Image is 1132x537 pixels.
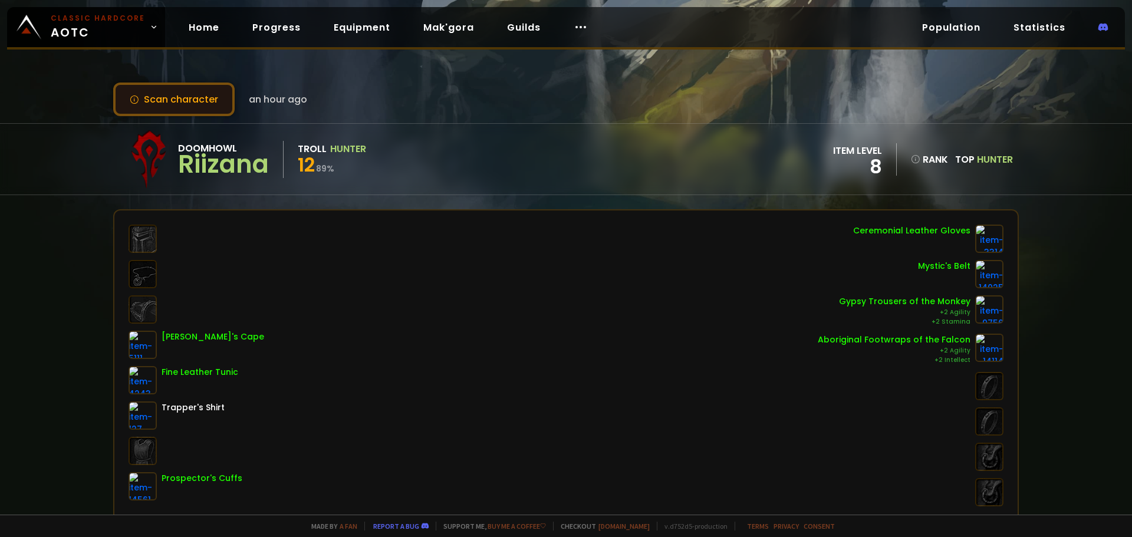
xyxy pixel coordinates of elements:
[179,15,229,39] a: Home
[975,260,1003,288] img: item-14025
[839,295,970,308] div: Gypsy Trousers of the Monkey
[839,317,970,327] div: +2 Stamina
[1004,15,1075,39] a: Statistics
[488,522,546,531] a: Buy me a coffee
[918,260,970,272] div: Mystic's Belt
[553,522,650,531] span: Checkout
[298,141,327,156] div: Troll
[373,522,419,531] a: Report a bug
[340,522,357,531] a: a fan
[7,7,165,47] a: Classic HardcoreAOTC
[51,13,145,41] span: AOTC
[955,152,1013,167] div: Top
[304,522,357,531] span: Made by
[129,331,157,359] img: item-5111
[913,15,990,39] a: Population
[162,366,238,378] div: Fine Leather Tunic
[833,158,882,176] div: 8
[839,308,970,317] div: +2 Agility
[113,83,235,116] button: Scan character
[330,141,366,156] div: Hunter
[243,15,310,39] a: Progress
[178,156,269,173] div: Riizana
[162,472,242,485] div: Prospector's Cuffs
[818,355,970,365] div: +2 Intellect
[804,522,835,531] a: Consent
[316,163,334,174] small: 89 %
[414,15,483,39] a: Mak'gora
[51,13,145,24] small: Classic Hardcore
[178,141,269,156] div: Doomhowl
[657,522,728,531] span: v. d752d5 - production
[162,401,225,414] div: Trapper's Shirt
[975,295,1003,324] img: item-9756
[853,225,970,237] div: Ceremonial Leather Gloves
[977,153,1013,166] span: Hunter
[747,522,769,531] a: Terms
[129,366,157,394] img: item-4243
[911,152,948,167] div: rank
[298,151,315,178] span: 12
[975,225,1003,253] img: item-3314
[436,522,546,531] span: Support me,
[598,522,650,531] a: [DOMAIN_NAME]
[249,92,307,107] span: an hour ago
[833,143,882,158] div: item level
[498,15,550,39] a: Guilds
[129,401,157,430] img: item-127
[162,331,264,343] div: [PERSON_NAME]'s Cape
[975,334,1003,362] img: item-14114
[818,334,970,346] div: Aboriginal Footwraps of the Falcon
[818,346,970,355] div: +2 Agility
[324,15,400,39] a: Equipment
[129,472,157,500] img: item-14561
[774,522,799,531] a: Privacy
